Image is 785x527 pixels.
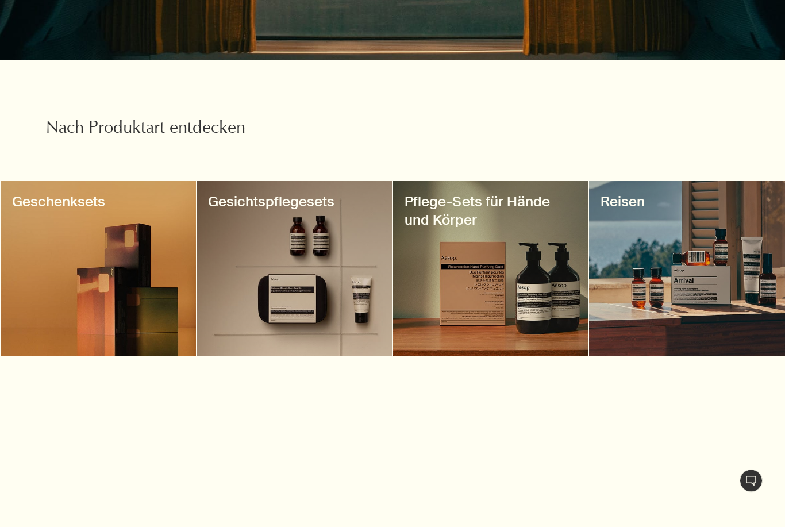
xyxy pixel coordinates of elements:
[197,182,392,357] a: Aesop skincare products and a kit arranged alongside a white object on a beige textured surface.G...
[393,182,589,357] a: Aesop Resurrection duet set paper packaging arranged next to two Aesop amber pump bottles on a wo...
[12,193,185,211] h3: Geschenksets
[589,182,785,357] a: A view of buildings through the windowsReisen
[1,182,197,357] a: Three of Aesop's Seasonal Gift Kits for 2024Geschenksets
[601,193,774,211] h3: Reisen
[405,193,578,230] h3: Pflege-Sets für Hände und Körper
[46,118,277,141] h2: Nach Produktart entdecken
[740,470,763,493] button: Live-Support Chat
[208,193,381,211] h3: Gesichtspflegesets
